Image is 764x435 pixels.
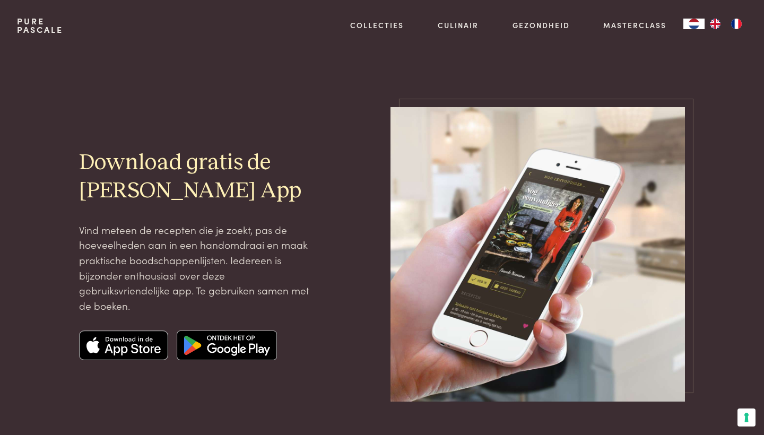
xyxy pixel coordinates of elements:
[683,19,747,29] aside: Language selected: Nederlands
[683,19,705,29] div: Language
[705,19,747,29] ul: Language list
[705,19,726,29] a: EN
[603,20,666,31] a: Masterclass
[737,408,756,427] button: Uw voorkeuren voor toestemming voor trackingtechnologieën
[79,149,311,205] h2: Download gratis de [PERSON_NAME] App
[390,107,685,402] img: pascale-naessens-app-mockup
[79,222,311,314] p: Vind meteen de recepten die je zoekt, pas de hoeveelheden aan in een handomdraai en maak praktisc...
[726,19,747,29] a: FR
[513,20,570,31] a: Gezondheid
[17,17,63,34] a: PurePascale
[79,330,168,360] img: Apple app store
[683,19,705,29] a: NL
[350,20,404,31] a: Collecties
[438,20,479,31] a: Culinair
[177,330,277,360] img: Google app store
